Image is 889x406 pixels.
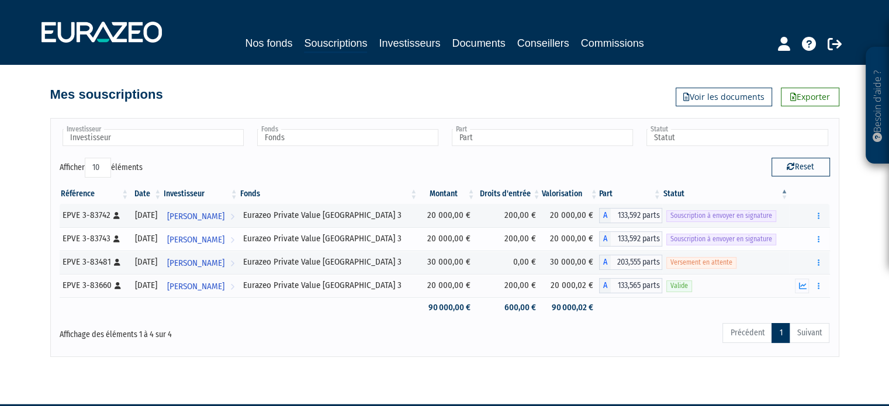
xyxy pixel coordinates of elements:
a: Investisseurs [379,35,440,51]
a: Exporter [781,88,839,106]
div: A - Eurazeo Private Value Europe 3 [599,278,662,293]
i: Voir l'investisseur [230,229,234,251]
div: [DATE] [134,233,158,245]
i: Voir l'investisseur [230,276,234,297]
td: 20 000,00 € [418,274,476,297]
td: 30 000,00 € [418,251,476,274]
th: Droits d'entrée: activer pour trier la colonne par ordre croissant [476,184,541,204]
i: Voir l'investisseur [230,252,234,274]
a: 1 [772,323,790,343]
span: Versement en attente [666,257,736,268]
td: 20 000,00 € [542,204,599,227]
h4: Mes souscriptions [50,88,163,102]
td: 90 000,02 € [542,297,599,318]
td: 20 000,00 € [418,204,476,227]
span: A [599,208,611,223]
th: Référence : activer pour trier la colonne par ordre croissant [60,184,130,204]
a: [PERSON_NAME] [162,227,239,251]
span: 203,555 parts [611,255,662,270]
td: 200,00 € [476,204,541,227]
div: EPVE 3-83481 [63,256,126,268]
td: 600,00 € [476,297,541,318]
p: Besoin d'aide ? [871,53,884,158]
span: [PERSON_NAME] [167,206,224,227]
i: Voir l'investisseur [230,206,234,227]
div: A - Eurazeo Private Value Europe 3 [599,231,662,247]
td: 30 000,00 € [542,251,599,274]
td: 20 000,00 € [418,227,476,251]
span: 133,592 parts [611,208,662,223]
div: A - Eurazeo Private Value Europe 3 [599,208,662,223]
th: Statut : activer pour trier la colonne par ordre d&eacute;croissant [662,184,790,204]
i: [Français] Personne physique [113,235,120,242]
span: Souscription à envoyer en signature [666,234,776,245]
th: Investisseur: activer pour trier la colonne par ordre croissant [162,184,239,204]
th: Valorisation: activer pour trier la colonne par ordre croissant [542,184,599,204]
a: Conseillers [517,35,569,51]
label: Afficher éléments [60,158,143,178]
span: [PERSON_NAME] [167,229,224,251]
td: 20 000,00 € [542,227,599,251]
div: [DATE] [134,256,158,268]
a: Souscriptions [304,35,367,53]
td: 200,00 € [476,274,541,297]
div: EPVE 3-83743 [63,233,126,245]
i: [Français] Personne physique [114,259,120,266]
td: 90 000,00 € [418,297,476,318]
th: Fonds: activer pour trier la colonne par ordre croissant [239,184,418,204]
div: Eurazeo Private Value [GEOGRAPHIC_DATA] 3 [243,233,414,245]
td: 200,00 € [476,227,541,251]
div: EPVE 3-83660 [63,279,126,292]
span: [PERSON_NAME] [167,276,224,297]
th: Date: activer pour trier la colonne par ordre croissant [130,184,162,204]
img: 1732889491-logotype_eurazeo_blanc_rvb.png [41,22,162,43]
span: A [599,278,611,293]
div: Affichage des éléments 1 à 4 sur 4 [60,322,371,341]
div: Eurazeo Private Value [GEOGRAPHIC_DATA] 3 [243,256,414,268]
span: A [599,255,611,270]
div: [DATE] [134,209,158,221]
span: 133,565 parts [611,278,662,293]
button: Reset [772,158,830,176]
i: [Français] Personne physique [115,282,121,289]
td: 20 000,02 € [542,274,599,297]
td: 0,00 € [476,251,541,274]
div: [DATE] [134,279,158,292]
a: Commissions [581,35,644,51]
div: Eurazeo Private Value [GEOGRAPHIC_DATA] 3 [243,279,414,292]
span: Souscription à envoyer en signature [666,210,776,221]
div: EPVE 3-83742 [63,209,126,221]
select: Afficheréléments [85,158,111,178]
a: [PERSON_NAME] [162,204,239,227]
span: Valide [666,280,692,292]
a: Nos fonds [245,35,292,51]
div: Eurazeo Private Value [GEOGRAPHIC_DATA] 3 [243,209,414,221]
span: A [599,231,611,247]
th: Part: activer pour trier la colonne par ordre croissant [599,184,662,204]
i: [Français] Personne physique [113,212,120,219]
a: Documents [452,35,506,51]
div: A - Eurazeo Private Value Europe 3 [599,255,662,270]
th: Montant: activer pour trier la colonne par ordre croissant [418,184,476,204]
a: [PERSON_NAME] [162,251,239,274]
a: Voir les documents [676,88,772,106]
span: [PERSON_NAME] [167,252,224,274]
span: 133,592 parts [611,231,662,247]
a: [PERSON_NAME] [162,274,239,297]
